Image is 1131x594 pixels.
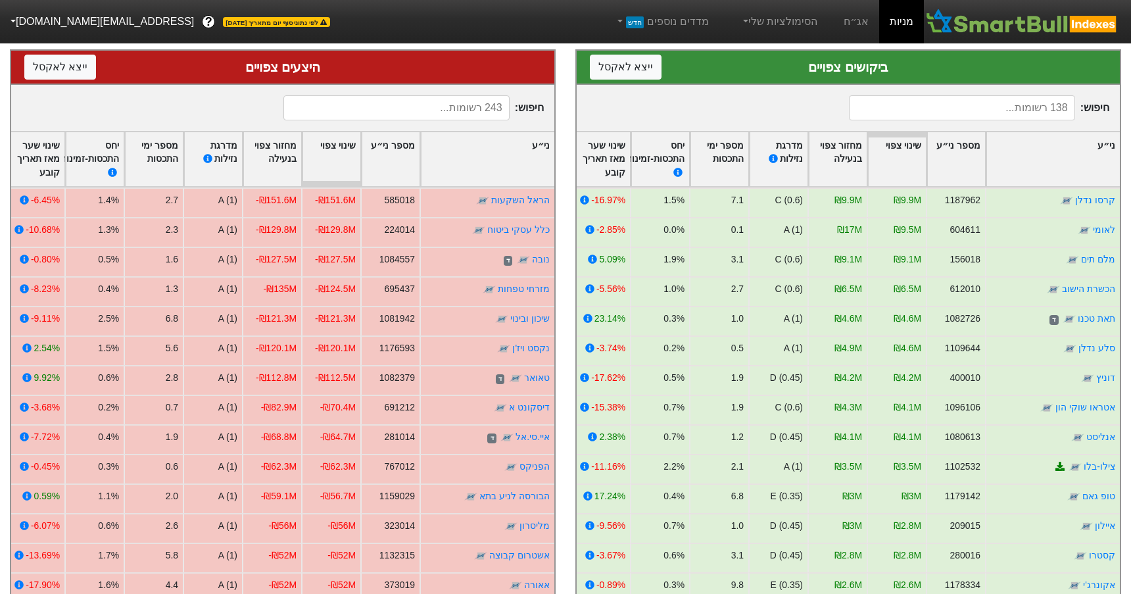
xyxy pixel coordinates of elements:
[834,312,862,326] div: ₪4.6M
[98,460,119,474] div: 0.3%
[510,313,550,324] a: שיכון ובינוי
[243,132,301,187] div: Toggle SortBy
[379,312,415,326] div: 1081942
[1095,520,1115,531] a: איילון
[945,489,980,503] div: 1179142
[894,401,921,414] div: ₪4.1M
[849,95,1075,120] input: 138 רשומות...
[315,341,356,355] div: -₪120.1M
[166,223,178,237] div: 2.3
[663,193,685,207] div: 1.5%
[494,402,507,415] img: tase link
[532,254,550,264] a: נובה
[385,401,415,414] div: 691212
[1089,550,1115,560] a: קסטרו
[596,341,625,355] div: -3.74%
[894,519,921,533] div: ₪2.8M
[26,223,60,237] div: -10.68%
[1084,461,1115,472] a: צילו-בלו
[590,57,1107,77] div: ביקושים צפויים
[809,132,867,187] div: Toggle SortBy
[868,132,926,187] div: Toggle SortBy
[924,9,1120,35] img: SmartBull
[218,401,237,414] div: A (1)
[754,139,803,180] div: מדרגת נזילות
[218,519,237,533] div: A (1)
[218,223,237,237] div: A (1)
[256,253,297,266] div: -₪127.5M
[663,519,685,533] div: 0.7%
[283,95,544,120] span: חיפוש :
[591,193,625,207] div: -16.97%
[189,139,237,180] div: מדרגת נזילות
[894,578,921,592] div: ₪2.6M
[256,341,297,355] div: -₪120.1M
[31,430,60,444] div: -7.72%
[572,132,630,187] div: Toggle SortBy
[327,578,356,592] div: -₪52M
[98,341,119,355] div: 1.5%
[731,401,744,414] div: 1.9
[362,132,420,187] div: Toggle SortBy
[596,282,625,296] div: -5.56%
[268,578,297,592] div: -₪52M
[591,460,625,474] div: -11.16%
[315,312,356,326] div: -₪121.3M
[302,132,360,187] div: Toggle SortBy
[1081,254,1115,264] a: מלם תים
[945,401,980,414] div: 1096106
[945,312,980,326] div: 1082726
[385,282,415,296] div: 695437
[590,55,662,80] button: ייצא לאקסל
[775,401,804,414] div: C (0.6)
[218,371,237,385] div: A (1)
[1080,520,1093,533] img: tase link
[483,284,496,297] img: tase link
[663,223,685,237] div: 0.0%
[504,256,512,266] span: ד
[842,489,862,503] div: ₪3M
[268,519,297,533] div: -₪56M
[379,341,415,355] div: 1176593
[218,341,237,355] div: A (1)
[31,193,60,207] div: -6.45%
[834,193,862,207] div: ₪9.9M
[1074,550,1087,563] img: tase link
[950,253,980,266] div: 156018
[1081,372,1094,385] img: tase link
[1063,343,1076,356] img: tase link
[1055,402,1115,412] a: אטראו שוקי הון
[731,282,744,296] div: 2.7
[731,430,744,444] div: 1.2
[1093,224,1115,235] a: לאומי
[98,401,119,414] div: 0.2%
[385,519,415,533] div: 323014
[385,223,415,237] div: 224014
[98,549,119,562] div: 1.7%
[315,371,356,385] div: -₪112.5M
[26,578,60,592] div: -17.90%
[784,223,803,237] div: A (1)
[320,430,356,444] div: -₪64.7M
[512,343,550,353] a: נקסט ויז'ן
[1086,432,1115,442] a: אנליסט
[327,549,356,562] div: -₪52M
[261,401,297,414] div: -₪82.9M
[834,282,862,296] div: ₪6.5M
[1067,491,1080,504] img: tase link
[98,430,119,444] div: 0.4%
[950,282,980,296] div: 612010
[945,341,980,355] div: 1109644
[385,460,415,474] div: 767012
[320,401,356,414] div: -₪70.4M
[166,460,178,474] div: 0.6
[495,313,508,326] img: tase link
[218,460,237,474] div: A (1)
[421,132,554,187] div: Toggle SortBy
[663,578,685,592] div: 0.3%
[690,132,748,187] div: Toggle SortBy
[34,371,60,385] div: 9.92%
[264,282,297,296] div: -₪135M
[663,371,685,385] div: 0.5%
[731,371,744,385] div: 1.9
